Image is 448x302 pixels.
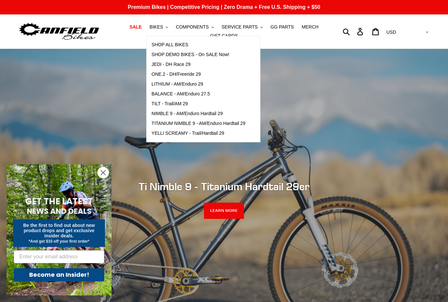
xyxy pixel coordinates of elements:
[147,60,250,70] a: JEDI - DH Race 29
[147,79,250,89] a: LITHIUM - AM/Enduro 29
[152,101,188,107] span: TILT - Trail/AM 29
[152,42,188,48] span: SHOP ALL BIKES
[23,223,95,238] span: Be the first to find out about new product drops and get exclusive insider deals.
[29,239,89,244] span: *And get $10 off your first order*
[147,89,250,99] a: BALANCE - AM/Enduro 27.5
[147,129,250,138] a: YELLI SCREAMY - Trail/Hardtail 29
[97,167,109,178] button: Close dialog
[18,21,100,42] img: Canfield Bikes
[147,119,250,129] a: TITANIUM NIMBLE 9 - AM/Enduro Hardtail 29
[150,24,163,30] span: BIKES
[147,40,250,50] a: SHOP ALL BIKES
[298,23,322,31] a: MERCH
[146,23,171,31] button: BIKES
[152,52,229,57] span: SHOP DEMO BIKES - On SALE Now!
[210,33,238,39] span: GIFT CARDS
[45,180,403,193] h2: Ti Nimble 9 - Titanium Hardtail 29er
[25,195,93,207] span: GET THE LATEST
[267,23,297,31] a: GG PARTS
[207,31,241,40] a: GIFT CARDS
[14,250,104,263] input: Enter your email address
[271,24,294,30] span: GG PARTS
[147,50,250,60] a: SHOP DEMO BIKES - On SALE Now!
[152,81,203,87] span: LITHIUM - AM/Enduro 29
[152,111,223,116] span: NIMBLE 9 - AM/Enduro Hardtail 29
[152,131,224,136] span: YELLI SCREAMY - Trail/Hardtail 29
[176,24,209,30] span: COMPONENTS
[218,23,266,31] button: SERVICE PARTS
[27,206,92,216] span: NEWS AND DEALS
[126,23,145,31] a: SALE
[152,121,245,126] span: TITANIUM NIMBLE 9 - AM/Enduro Hardtail 29
[147,109,250,119] a: NIMBLE 9 - AM/Enduro Hardtail 29
[152,62,191,67] span: JEDI - DH Race 29
[14,268,104,281] button: Become an Insider!
[130,24,142,30] span: SALE
[221,24,257,30] span: SERVICE PARTS
[152,71,201,77] span: ONE.2 - DH/Freeride 29
[147,99,250,109] a: TILT - Trail/AM 29
[302,24,318,30] span: MERCH
[152,91,210,97] span: BALANCE - AM/Enduro 27.5
[173,23,217,31] button: COMPONENTS
[147,70,250,79] a: ONE.2 - DH/Freeride 29
[204,203,244,219] a: LEARN MORE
